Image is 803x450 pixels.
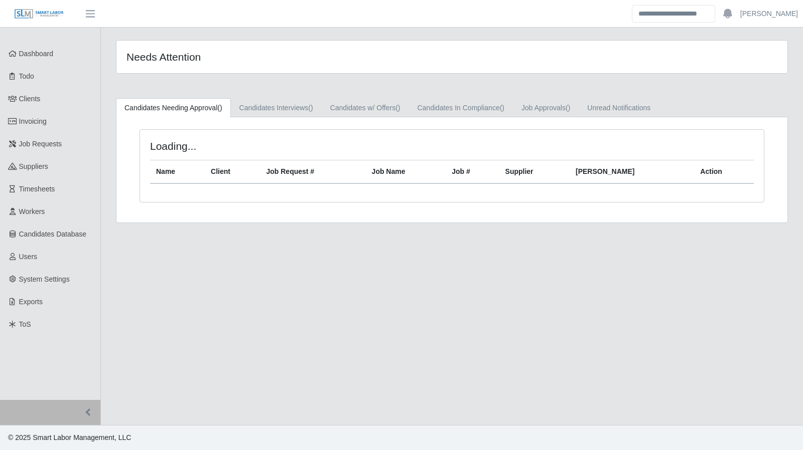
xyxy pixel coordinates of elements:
[8,433,131,441] span: © 2025 Smart Labor Management, LLC
[19,207,45,215] span: Workers
[570,160,694,184] th: [PERSON_NAME]
[513,98,579,118] a: Job Approvals
[500,104,504,112] span: ()
[566,104,570,112] span: ()
[740,9,798,19] a: [PERSON_NAME]
[19,298,43,306] span: Exports
[308,104,313,112] span: ()
[150,140,393,152] h4: Loading...
[366,160,446,184] th: Job Name
[322,98,409,118] a: Candidates w/ Offers
[19,230,87,238] span: Candidates Database
[19,185,55,193] span: Timesheets
[694,160,754,184] th: Action
[632,5,715,23] input: Search
[446,160,499,184] th: Job #
[19,162,48,170] span: Suppliers
[579,98,659,118] a: Unread Notifications
[19,140,62,148] span: Job Requests
[14,9,64,20] img: SLM Logo
[19,253,38,261] span: Users
[217,104,222,112] span: ()
[260,160,365,184] th: Job Request #
[19,320,31,328] span: ToS
[395,104,400,112] span: ()
[409,98,513,118] a: Candidates In Compliance
[126,51,389,63] h4: Needs Attention
[499,160,570,184] th: Supplier
[19,95,41,103] span: Clients
[19,117,47,125] span: Invoicing
[19,50,54,58] span: Dashboard
[116,98,231,118] a: Candidates Needing Approval
[150,160,205,184] th: Name
[19,72,34,80] span: Todo
[205,160,260,184] th: Client
[231,98,322,118] a: Candidates Interviews
[19,275,70,283] span: System Settings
